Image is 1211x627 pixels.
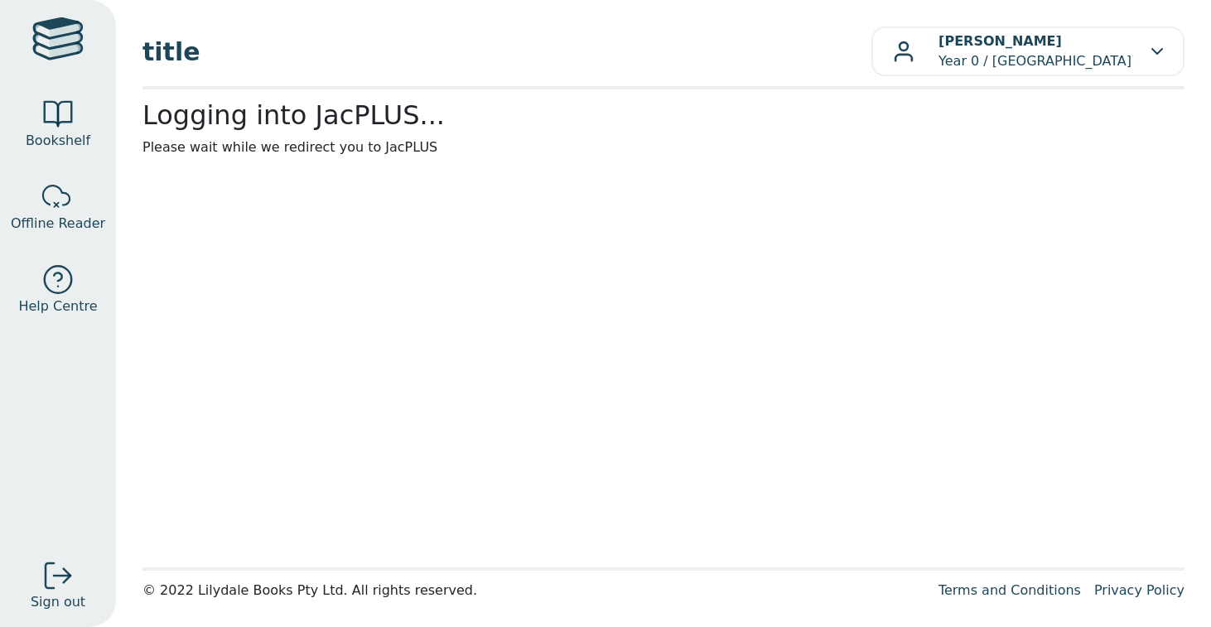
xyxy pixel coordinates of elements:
[18,297,97,316] span: Help Centre
[871,27,1184,76] button: [PERSON_NAME]Year 0 / [GEOGRAPHIC_DATA]
[11,214,105,234] span: Offline Reader
[1094,582,1184,598] a: Privacy Policy
[938,31,1131,71] p: Year 0 / [GEOGRAPHIC_DATA]
[142,99,1184,131] h2: Logging into JacPLUS...
[26,131,90,151] span: Bookshelf
[938,582,1081,598] a: Terms and Conditions
[142,581,925,600] div: © 2022 Lilydale Books Pty Ltd. All rights reserved.
[31,592,85,612] span: Sign out
[142,33,871,70] span: title
[142,137,1184,157] p: Please wait while we redirect you to JacPLUS
[938,33,1062,49] b: [PERSON_NAME]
